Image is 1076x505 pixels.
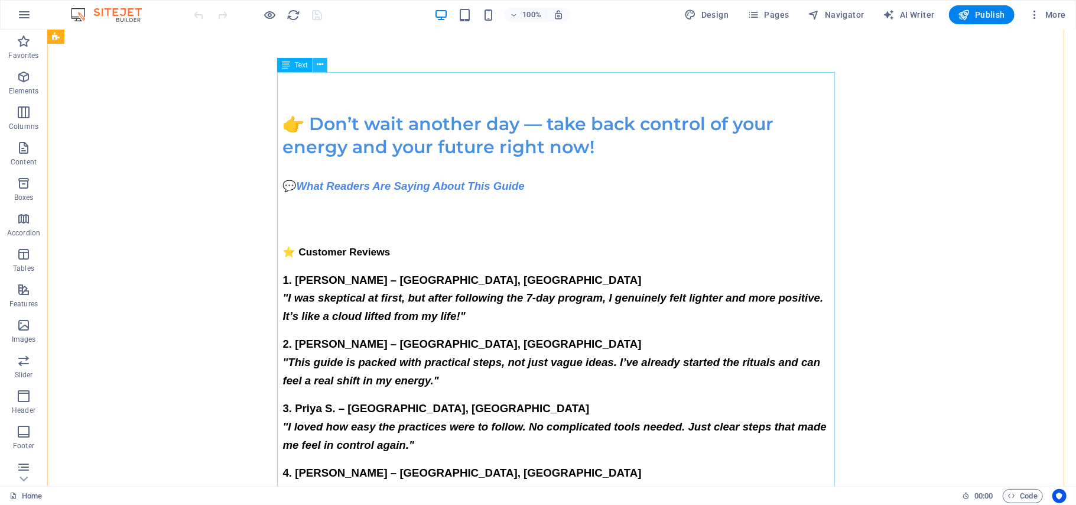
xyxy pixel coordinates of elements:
[974,489,993,503] span: 00 00
[9,299,38,309] p: Features
[287,8,301,22] button: reload
[236,216,343,228] span: ⭐ Customer Reviews
[747,9,789,21] span: Pages
[680,5,734,24] div: Design (Ctrl+Alt+Y)
[68,8,157,22] img: Editor Logo
[1024,5,1071,24] button: More
[1029,9,1066,21] span: More
[808,9,864,21] span: Navigator
[295,61,308,69] span: Text
[958,9,1005,21] span: Publish
[14,193,34,202] p: Boxes
[949,5,1015,24] button: Publish
[1003,489,1043,503] button: Code
[7,228,40,238] p: Accordion
[983,491,984,500] span: :
[522,8,541,22] h6: 100%
[15,370,33,380] p: Slider
[1052,489,1067,503] button: Usercentrics
[879,5,940,24] button: AI Writer
[1008,489,1038,503] span: Code
[553,9,564,20] i: On resize automatically adjust zoom level to fit chosen device.
[9,122,38,131] p: Columns
[804,5,869,24] button: Navigator
[9,489,42,503] a: Click to cancel selection. Double-click to open Pages
[13,264,34,273] p: Tables
[11,157,37,167] p: Content
[505,8,547,22] button: 100%
[962,489,993,503] h6: Session time
[263,8,277,22] button: Click here to leave preview mode and continue editing
[13,441,34,451] p: Footer
[12,335,36,344] p: Images
[12,406,35,415] p: Header
[287,8,301,22] i: Reload page
[743,5,794,24] button: Pages
[680,5,734,24] button: Design
[8,51,38,60] p: Favorites
[9,86,39,96] p: Elements
[685,9,729,21] span: Design
[883,9,935,21] span: AI Writer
